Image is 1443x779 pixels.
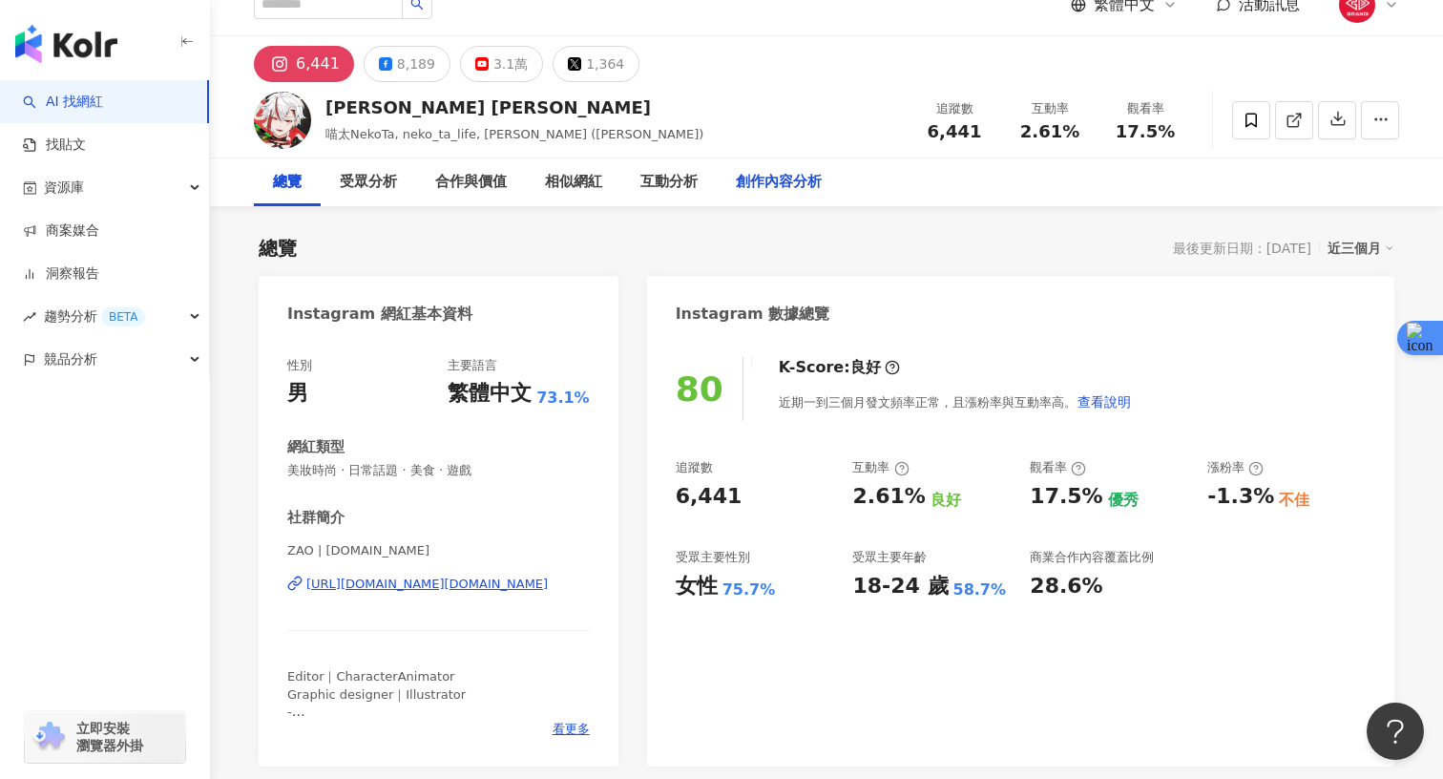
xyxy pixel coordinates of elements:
[852,482,925,512] div: 2.61%
[676,304,830,325] div: Instagram 數據總覽
[23,310,36,324] span: rise
[1279,490,1309,511] div: 不佳
[448,357,497,374] div: 主要語言
[779,383,1132,421] div: 近期一到三個月發文頻率正常，且漲粉率與互動率高。
[44,295,145,338] span: 趨勢分析
[1328,236,1394,261] div: 近三個月
[306,576,548,593] div: [URL][DOMAIN_NAME][DOMAIN_NAME]
[435,171,507,194] div: 合作與價值
[676,459,713,476] div: 追蹤數
[15,25,117,63] img: logo
[852,572,948,601] div: 18-24 歲
[850,357,881,378] div: 良好
[273,171,302,194] div: 總覽
[553,46,639,82] button: 1,364
[1030,459,1086,476] div: 觀看率
[1108,490,1139,511] div: 優秀
[545,171,602,194] div: 相似網紅
[918,99,991,118] div: 追蹤數
[1030,482,1102,512] div: 17.5%
[852,549,927,566] div: 受眾主要年齡
[31,722,68,752] img: chrome extension
[25,711,185,763] a: chrome extension立即安裝 瀏覽器外掛
[676,572,718,601] div: 女性
[460,46,543,82] button: 3.1萬
[287,669,541,770] span: Editor｜CharacterAnimator Graphic designer｜​Illustrator - Mail：[PERSON_NAME][EMAIL_ADDRESS][DOMAIN...
[44,166,84,209] span: 資源庫
[76,720,143,754] span: 立即安裝 瀏覽器外掛
[852,459,909,476] div: 互動率
[287,304,472,325] div: Instagram 網紅基本資料
[722,579,776,600] div: 75.7%
[259,235,297,262] div: 總覽
[676,549,750,566] div: 受眾主要性別
[779,357,900,378] div: K-Score :
[1077,394,1131,410] span: 查看說明
[493,51,528,77] div: 3.1萬
[23,136,86,155] a: 找貼文
[44,338,97,381] span: 競品分析
[325,127,703,141] span: 喵太NekoTa, neko_ta_life, [PERSON_NAME] ([PERSON_NAME])
[397,51,435,77] div: 8,189
[296,51,340,77] div: 6,441
[254,46,354,82] button: 6,441
[23,221,99,241] a: 商案媒合
[287,542,590,559] span: ZAO | [DOMAIN_NAME]
[287,357,312,374] div: 性別
[287,462,590,479] span: 美妝時尚 · 日常話題 · 美食 · 遊戲
[1077,383,1132,421] button: 查看說明
[23,264,99,284] a: 洞察報告
[676,482,742,512] div: 6,441
[1207,482,1274,512] div: -1.3%
[287,576,590,593] a: [URL][DOMAIN_NAME][DOMAIN_NAME]
[1116,122,1175,141] span: 17.5%
[325,95,703,119] div: [PERSON_NAME] [PERSON_NAME]
[553,721,590,738] span: 看更多
[287,437,345,457] div: 網紅類型
[1020,122,1079,141] span: 2.61%
[448,379,532,409] div: 繁體中文
[1109,99,1182,118] div: 觀看率
[340,171,397,194] div: 受眾分析
[23,93,103,112] a: searchAI 找網紅
[676,369,723,409] div: 80
[1367,703,1424,760] iframe: Help Scout Beacon - Open
[536,388,590,409] span: 73.1%
[364,46,450,82] button: 8,189
[640,171,698,194] div: 互動分析
[1030,572,1102,601] div: 28.6%
[287,379,308,409] div: 男
[736,171,822,194] div: 創作內容分析
[931,490,961,511] div: 良好
[1014,99,1086,118] div: 互動率
[101,307,145,326] div: BETA
[953,579,1007,600] div: 58.7%
[1207,459,1264,476] div: 漲粉率
[1030,549,1154,566] div: 商業合作內容覆蓋比例
[287,508,345,528] div: 社群簡介
[586,51,624,77] div: 1,364
[254,92,311,149] img: KOL Avatar
[1173,241,1311,256] div: 最後更新日期：[DATE]
[928,121,982,141] span: 6,441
